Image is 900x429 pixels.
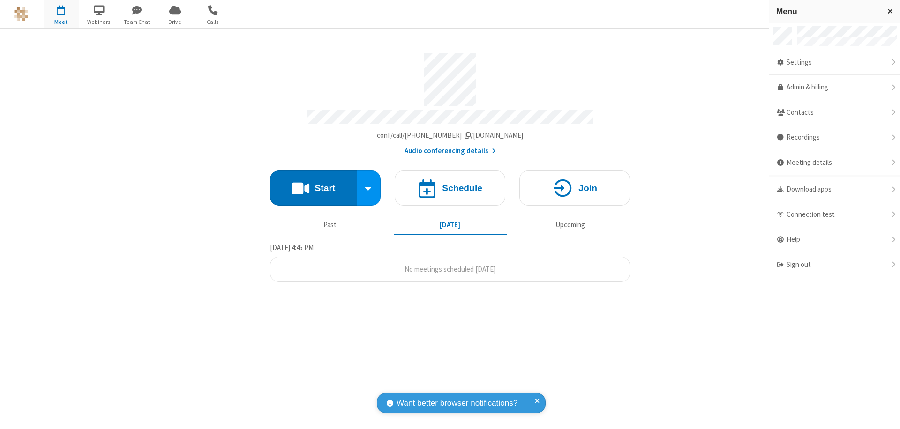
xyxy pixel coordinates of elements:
span: Meet [44,18,79,26]
iframe: Chat [877,405,893,422]
h3: Menu [776,7,879,16]
button: Upcoming [514,216,627,234]
img: QA Selenium DO NOT DELETE OR CHANGE [14,7,28,21]
div: Download apps [769,177,900,202]
button: Join [519,170,630,206]
span: Drive [157,18,193,26]
div: Help [769,227,900,252]
div: Meeting details [769,150,900,176]
section: Today's Meetings [270,242,630,282]
button: Schedule [395,170,505,206]
div: Contacts [769,100,900,126]
div: Recordings [769,125,900,150]
span: Copy my meeting room link [377,131,524,140]
h4: Join [578,184,597,192]
div: Settings [769,50,900,75]
button: Audio conferencing details [405,146,496,156]
span: Webinars [82,18,117,26]
section: Account details [270,46,630,156]
a: Admin & billing [769,75,900,100]
button: Past [274,216,387,234]
div: Start conference options [357,170,381,206]
span: [DATE] 4:45 PM [270,243,314,252]
div: Connection test [769,202,900,228]
span: Team Chat [120,18,155,26]
button: [DATE] [394,216,507,234]
button: Copy my meeting room linkCopy my meeting room link [377,130,524,141]
span: Calls [195,18,231,26]
h4: Start [315,184,335,192]
span: No meetings scheduled [DATE] [405,265,495,274]
button: Start [270,170,357,206]
h4: Schedule [442,184,482,192]
div: Sign out [769,252,900,277]
span: Want better browser notifications? [397,397,517,409]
